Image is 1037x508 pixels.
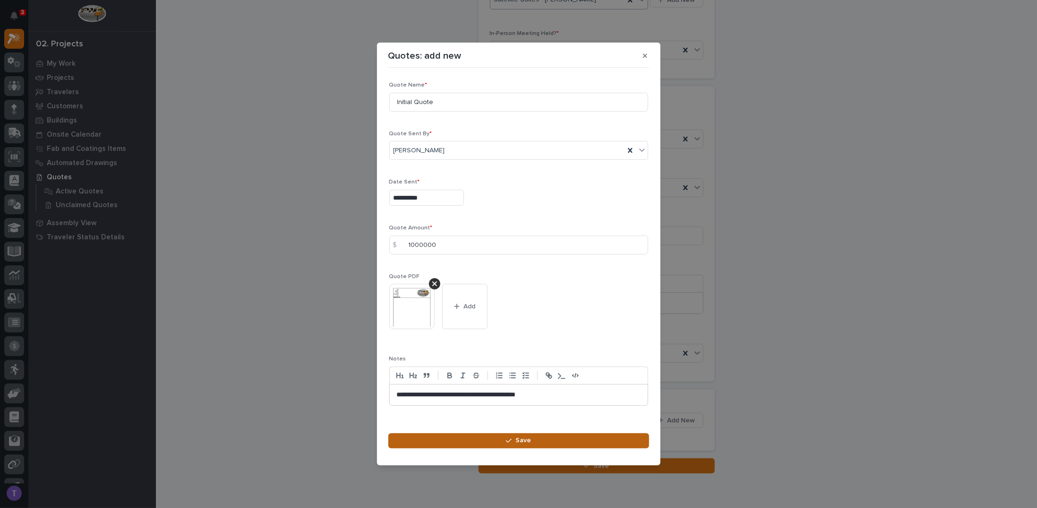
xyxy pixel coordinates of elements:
span: Save [515,436,531,445]
span: Notes [389,356,406,362]
span: Add [463,302,475,311]
span: Quote Name [389,82,428,88]
span: Date Sent [389,179,420,185]
span: Quote PDF [389,274,420,280]
button: Save [388,433,649,448]
span: [PERSON_NAME] [394,146,445,156]
button: Add [442,284,488,329]
span: Quote Amount [389,225,433,231]
div: $ [389,236,408,254]
p: Quotes: add new [388,50,462,61]
span: Quote Sent By [389,131,432,137]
